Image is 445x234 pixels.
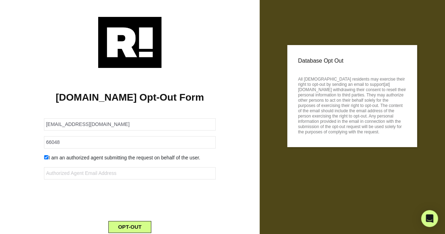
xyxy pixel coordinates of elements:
[98,17,161,68] img: Retention.com
[108,221,152,233] button: OPT-OUT
[44,167,216,179] input: Authorized Agent Email Address
[76,185,183,213] iframe: reCAPTCHA
[44,136,216,148] input: Zipcode
[11,91,249,103] h1: [DOMAIN_NAME] Opt-Out Form
[298,56,407,66] p: Database Opt Out
[421,210,438,227] div: Open Intercom Messenger
[44,118,216,131] input: Email Address
[39,154,221,162] div: I am an authorized agent submitting the request on behalf of the user.
[298,75,407,135] p: All [DEMOGRAPHIC_DATA] residents may exercise their right to opt-out by sending an email to suppo...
